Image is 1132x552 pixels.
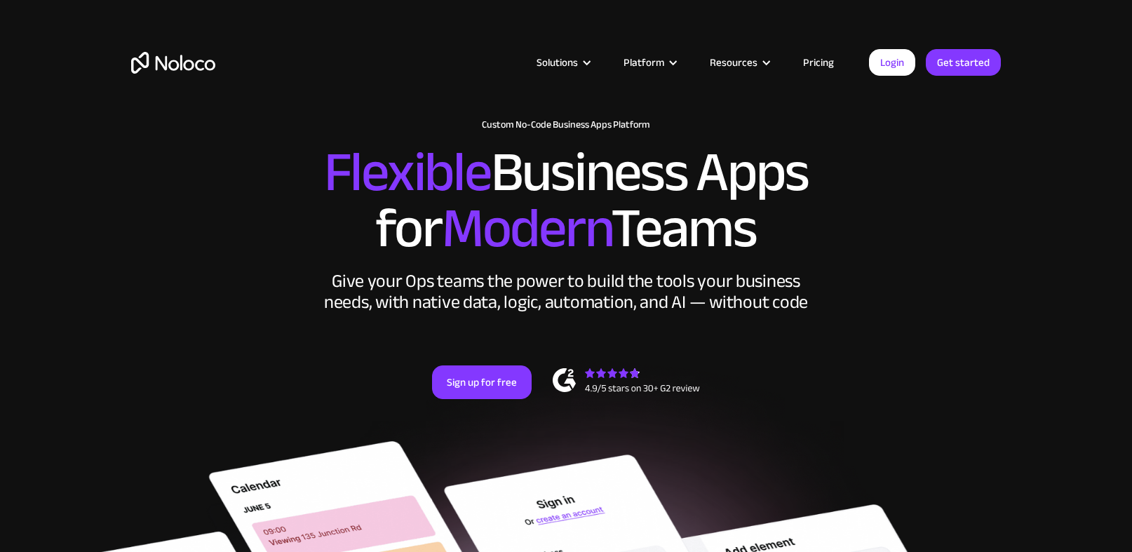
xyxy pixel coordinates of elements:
[324,120,491,224] span: Flexible
[786,53,851,72] a: Pricing
[710,53,757,72] div: Resources
[321,271,811,313] div: Give your Ops teams the power to build the tools your business needs, with native data, logic, au...
[519,53,606,72] div: Solutions
[432,365,532,399] a: Sign up for free
[537,53,578,72] div: Solutions
[606,53,692,72] div: Platform
[624,53,664,72] div: Platform
[442,176,611,281] span: Modern
[131,144,1001,257] h2: Business Apps for Teams
[131,52,215,74] a: home
[692,53,786,72] div: Resources
[926,49,1001,76] a: Get started
[869,49,915,76] a: Login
